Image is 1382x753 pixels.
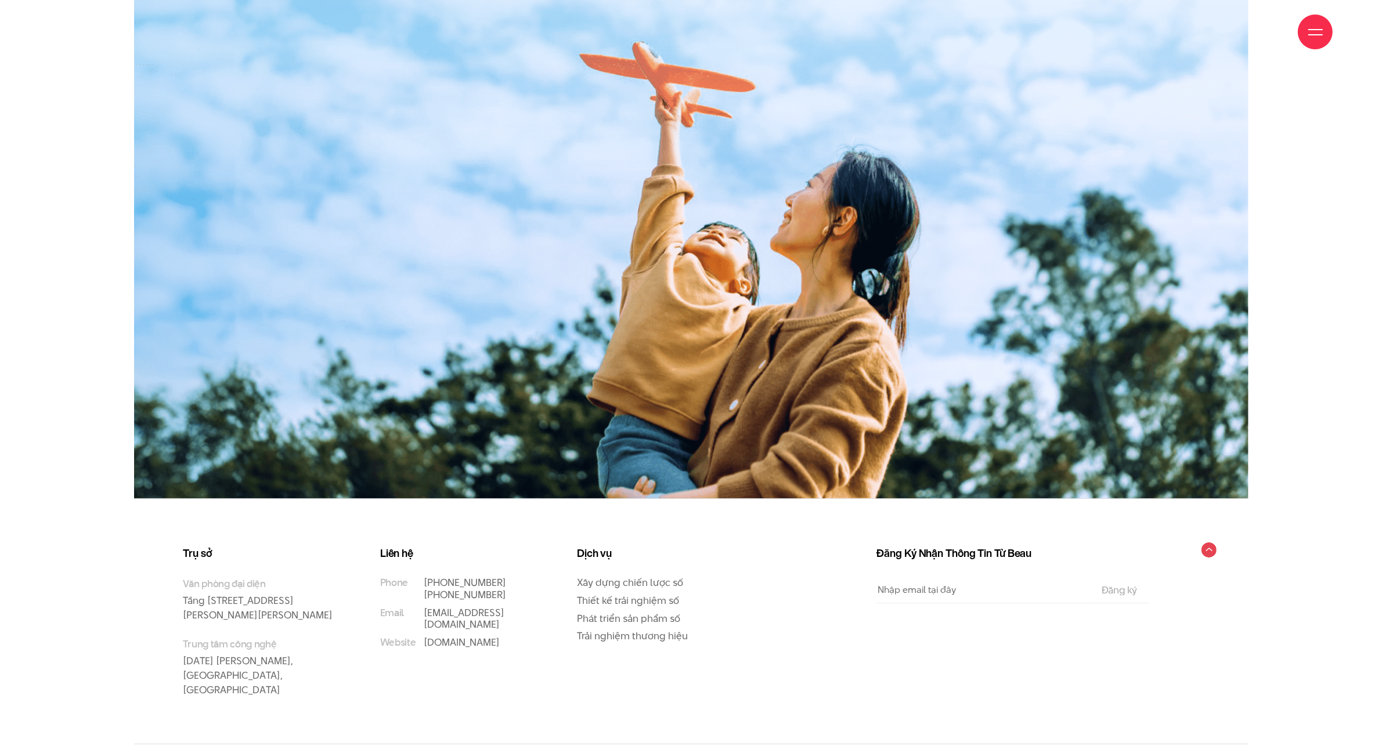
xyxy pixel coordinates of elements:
small: Email [380,607,404,619]
small: Website [380,636,416,649]
a: [PHONE_NUMBER] [424,575,506,589]
a: Xây dựng chiến lược số [577,575,683,589]
h3: Dịch vụ [577,548,727,560]
a: [PHONE_NUMBER] [424,588,506,602]
h3: Đăng Ký Nhận Thông Tin Từ Beau [876,548,1149,560]
a: Trải nghiệm thương hiệu [577,629,688,643]
p: Tầng [STREET_ADDRESS][PERSON_NAME][PERSON_NAME] [183,577,334,622]
h3: Liên hệ [380,548,531,560]
small: Trung tâm công nghệ [183,637,334,651]
a: Thiết kế trải nghiệm số [577,593,679,607]
a: [DOMAIN_NAME] [424,635,500,649]
input: Đăng ký [1098,585,1141,595]
input: Nhập email tại đây [876,577,1088,603]
a: [EMAIL_ADDRESS][DOMAIN_NAME] [424,606,504,632]
h3: Trụ sở [183,548,334,560]
small: Phone [380,577,408,589]
a: Phát triển sản phẩm số [577,611,680,625]
p: [DATE] [PERSON_NAME], [GEOGRAPHIC_DATA], [GEOGRAPHIC_DATA] [183,637,334,697]
small: Văn phòng đại diện [183,577,334,591]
